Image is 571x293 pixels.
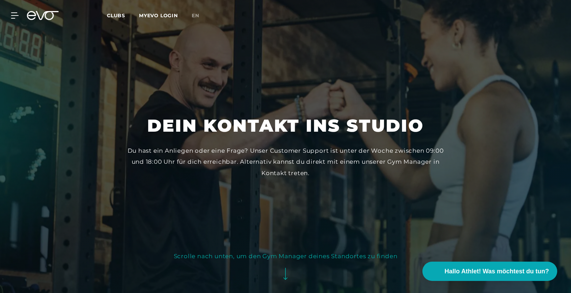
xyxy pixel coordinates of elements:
[174,251,398,286] button: Scrolle nach unten, um den Gym Manager deines Standortes zu finden
[107,12,125,19] span: Clubs
[147,114,424,137] h1: Dein Kontakt ins Studio
[192,12,199,19] span: en
[174,251,398,262] div: Scrolle nach unten, um den Gym Manager deines Standortes zu finden
[192,12,208,20] a: en
[444,267,549,276] span: Hallo Athlet! Was möchtest du tun?
[422,262,557,281] button: Hallo Athlet! Was möchtest du tun?
[124,145,447,179] div: Du hast ein Anliegen oder eine Frage? Unser Customer Support ist unter der Woche zwischen 09:00 u...
[139,12,178,19] a: MYEVO LOGIN
[107,12,139,19] a: Clubs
